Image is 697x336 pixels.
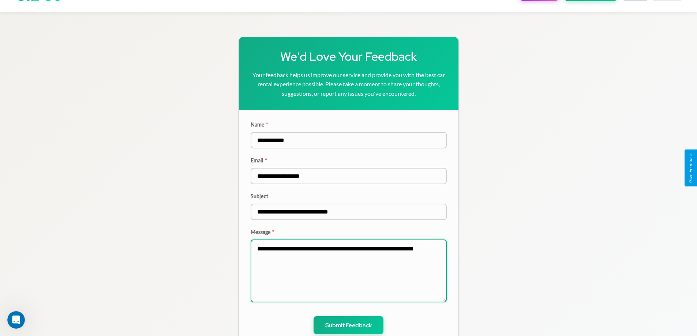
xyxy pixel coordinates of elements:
p: Your feedback helps us improve our service and provide you with the best car rental experience po... [251,70,447,98]
label: Subject [251,193,447,199]
label: Email [251,157,447,163]
iframe: Intercom live chat [7,311,25,329]
label: Name [251,121,447,128]
h1: We'd Love Your Feedback [251,49,447,64]
div: Give Feedback [688,153,693,183]
label: Message [251,229,447,235]
button: Submit Feedback [314,316,383,334]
